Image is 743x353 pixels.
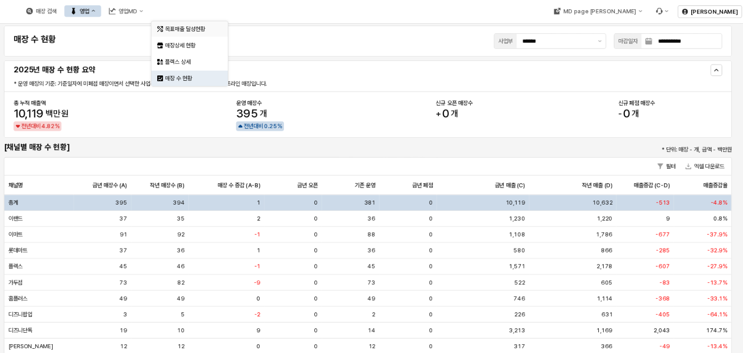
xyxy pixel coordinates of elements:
[601,342,612,350] span: 366
[244,121,263,131] span: 전년대비
[64,5,101,17] button: 영업
[659,342,670,350] span: -49
[120,342,127,350] span: 12
[8,199,18,206] span: 총계
[165,58,216,66] div: 플렉스 상세
[8,215,23,222] span: 이랜드
[597,215,612,222] span: 1,220
[8,279,23,286] span: 가두점
[372,310,375,318] span: 2
[596,231,612,238] span: 1,786
[548,5,648,17] button: MD page [PERSON_NAME]
[14,99,102,130] button: 총 누적 매출액10,119백만원down 4.82% negative trend
[429,231,433,238] span: 0
[597,294,612,302] span: 1,114
[45,109,69,118] span: 백만원
[429,310,433,318] span: 0
[429,279,433,286] span: 0
[618,36,638,46] div: 마감일자
[618,108,639,119] span: 0개
[368,215,375,222] span: 36
[654,326,670,334] span: 2,043
[707,263,728,270] span: -27.9%
[655,231,670,238] span: -677
[177,247,185,254] span: 36
[119,263,127,270] span: 45
[119,8,137,15] div: 영업MD
[27,106,44,120] span: 119
[119,279,127,286] span: 73
[429,247,433,254] span: 0
[15,121,59,131] span: down 4.82% negative trend
[257,247,260,254] span: 1
[656,199,670,206] span: -513
[236,108,267,119] span: 395개
[8,263,23,270] span: 플렉스
[165,74,216,82] div: 매장 수 현황
[181,310,185,318] span: 5
[268,123,269,130] span: .
[355,181,375,189] span: 기존 운영
[368,326,375,334] span: 14
[601,247,612,254] span: 866
[655,310,670,318] span: -405
[236,106,258,120] span: 395
[634,181,670,189] span: 매출증감 (C-D)
[119,215,127,222] span: 37
[256,294,260,302] span: 0
[150,181,185,189] span: 작년 매장수 (B)
[297,181,318,189] span: 금년 오픈
[314,294,318,302] span: 0
[368,247,375,254] span: 36
[711,199,728,206] span: -4.8%
[217,181,260,189] span: 매장 수 증감 (A-B)
[264,123,268,130] span: 0
[429,215,433,222] span: 0
[14,108,69,119] span: 10,119백만원
[20,5,62,17] div: 매장 검색
[8,342,53,350] span: [PERSON_NAME]
[596,326,612,334] span: 1,169
[314,215,318,222] span: 0
[256,342,260,350] span: 0
[596,263,612,270] span: 2,178
[548,5,648,17] div: MD page 이동
[314,342,318,350] span: 0
[14,79,483,88] p: * 운영 매장의 기준: 기준일자에 미폐점 매장이면서 선택한 사업부에 귀속되는 매출 실적이 있는 오프라인 매장입니다.
[711,64,722,76] button: Hide
[563,8,636,15] div: MD page [PERSON_NAME]
[120,326,127,334] span: 19
[656,247,670,254] span: -285
[25,106,27,120] span: ,
[498,36,513,46] div: 사업부
[368,294,375,302] span: 49
[8,326,32,334] span: 디즈니단독
[314,199,318,206] span: 0
[369,342,375,350] span: 12
[314,326,318,334] span: 0
[429,342,433,350] span: 0
[116,199,127,206] span: 395
[707,231,728,238] span: -37.9%
[256,326,260,334] span: 9
[314,279,318,286] span: 0
[8,231,23,238] span: 이마트
[92,181,127,189] span: 금년 매장수 (A)
[8,181,23,189] span: 채널명
[14,99,102,107] div: 총 누적 매출액
[594,34,606,48] button: 제안 사항 표시
[593,199,612,206] span: 10,632
[21,121,41,131] span: 전년대비
[177,294,185,302] span: 49
[80,8,89,15] div: 영업
[451,109,459,118] span: 개
[119,294,127,302] span: 49
[4,143,180,152] h5: [채널별 매장 수 현황]
[556,145,732,154] p: * 단위: 매장 - 개, 금액 - 백만원
[429,294,433,302] span: 0
[254,263,260,270] span: -1
[509,326,525,334] span: 3,213
[103,5,149,17] div: 영업MD
[364,199,375,206] span: 381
